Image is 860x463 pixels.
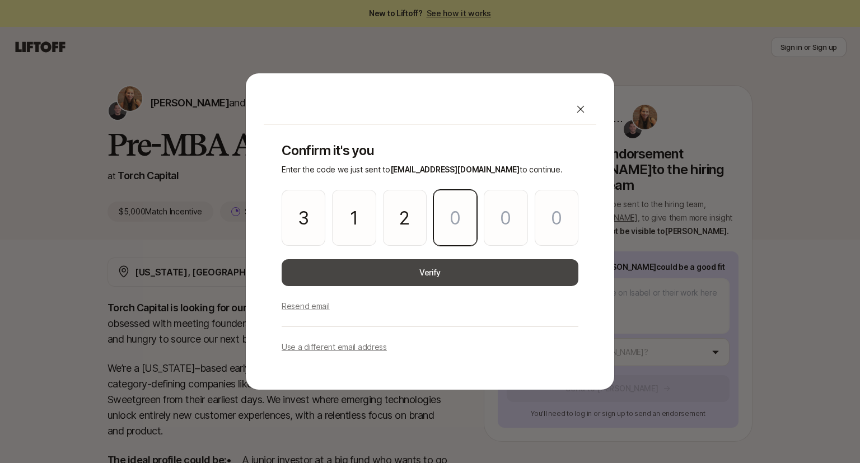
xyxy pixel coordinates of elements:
p: Enter the code we just sent to to continue. [282,163,578,176]
p: Use a different email address [282,340,387,354]
p: Resend email [282,300,330,313]
input: Please enter OTP character 1 [282,190,325,246]
button: Verify [282,259,578,286]
p: Confirm it's you [282,143,578,158]
input: Please enter OTP character 2 [332,190,376,246]
input: Please enter OTP character 4 [433,190,477,246]
span: [EMAIL_ADDRESS][DOMAIN_NAME] [390,165,520,174]
input: Please enter OTP character 5 [484,190,527,246]
input: Please enter OTP character 6 [535,190,578,246]
input: Please enter OTP character 3 [383,190,427,246]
